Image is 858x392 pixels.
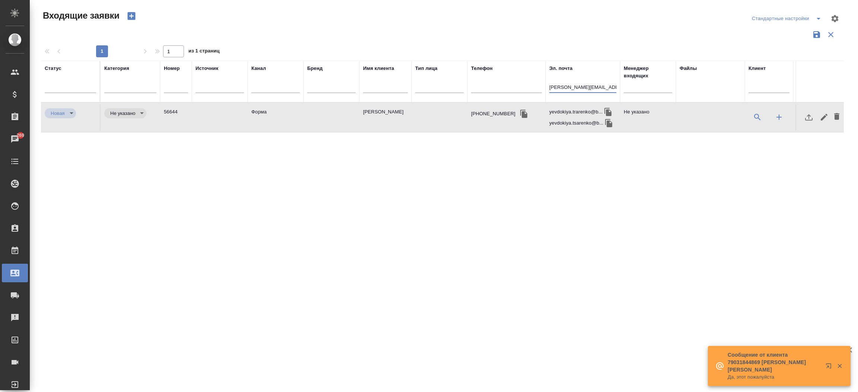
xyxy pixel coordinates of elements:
div: Категория [104,65,129,72]
a: 269 [2,130,28,148]
button: Сохранить фильтры [810,28,824,42]
div: Бренд [307,65,322,72]
p: yevdokiya.trarenko@b... [549,108,603,116]
span: из 1 страниц [188,46,220,57]
span: 269 [12,132,29,139]
p: Сообщение от клиента 79031844869 [PERSON_NAME] [PERSON_NAME] [728,351,821,373]
div: Номер [164,65,180,72]
span: Входящие заявки [41,10,120,22]
div: Новая [45,108,76,118]
div: Телефон [471,65,493,72]
div: Тип лица [415,65,438,72]
div: split button [750,13,826,25]
button: Редактировать [818,108,830,126]
div: Канал [251,65,266,72]
button: Открыть в новой вкладке [821,359,839,376]
button: Не указано [108,110,137,116]
button: Новая [48,110,67,116]
p: Да, этот пожалуйста [728,373,821,381]
td: Не указано [620,105,676,131]
p: yevdokiya.tsarenko@b... [549,119,603,127]
div: Источник [196,65,218,72]
div: Статус [45,65,61,72]
button: Закрыть [832,363,847,369]
button: Скопировать [603,106,614,118]
button: Загрузить файл [800,108,818,126]
div: Менеджер входящих [624,65,672,80]
td: 56644 [160,105,192,131]
div: Файлы [680,65,697,72]
td: [PERSON_NAME] [359,105,411,131]
div: Эл. почта [549,65,572,72]
div: Клиент [749,65,766,72]
button: Скопировать [518,108,530,119]
button: Выбрать клиента [749,108,766,126]
button: Скопировать [603,118,614,129]
button: Создать клиента [770,108,788,126]
div: Имя клиента [363,65,394,72]
button: Создать [123,10,140,22]
span: Настроить таблицу [826,10,844,28]
button: Сбросить фильтры [824,28,838,42]
div: [PHONE_NUMBER] [471,110,515,118]
button: Удалить [830,108,843,126]
td: Форма [248,105,304,131]
div: Новая [104,108,146,118]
